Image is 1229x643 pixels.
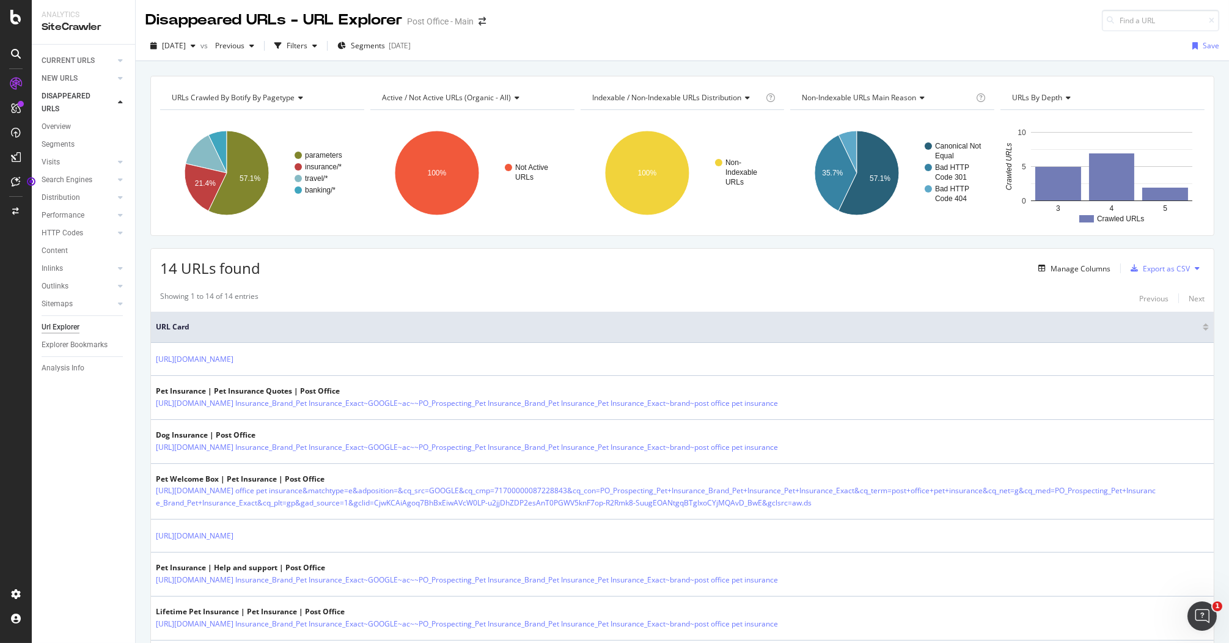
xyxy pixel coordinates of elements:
[407,15,474,28] div: Post Office - Main
[1022,163,1026,171] text: 5
[1203,40,1219,51] div: Save
[1187,601,1217,631] iframe: Intercom live chat
[42,339,108,351] div: Explorer Bookmarks
[1000,120,1202,226] svg: A chart.
[42,227,114,240] a: HTTP Codes
[1187,36,1219,56] button: Save
[42,362,127,375] a: Analysis Info
[590,88,764,108] h4: Indexable / Non-Indexable URLs Distribution
[592,92,741,103] span: Indexable / Non-Indexable URLs distribution
[160,258,260,278] span: 14 URLs found
[790,120,992,226] div: A chart.
[515,163,548,172] text: Not Active
[42,20,125,34] div: SiteCrawler
[42,244,127,257] a: Content
[1022,197,1026,205] text: 0
[156,474,1209,485] div: Pet Welcome Box | Pet Insurance | Post Office
[42,120,127,133] a: Overview
[1189,291,1205,306] button: Next
[42,138,75,151] div: Segments
[156,441,778,454] a: [URL][DOMAIN_NAME] Insurance_Brand_Pet Insurance_Exact~GOOGLE~ac~~PO_Prospecting_Pet Insurance_Br...
[172,92,295,103] span: URLs Crawled By Botify By pagetype
[1010,88,1194,108] h4: URLs by Depth
[26,176,37,187] div: Tooltip anchor
[479,17,486,26] div: arrow-right-arrow-left
[515,173,534,182] text: URLs
[210,40,244,51] span: Previous
[42,54,114,67] a: CURRENT URLS
[156,353,233,366] a: [URL][DOMAIN_NAME]
[1143,263,1190,274] div: Export as CSV
[195,179,216,188] text: 21.4%
[1164,204,1168,213] text: 5
[156,562,831,573] div: Pet Insurance | Help and support | Post Office
[270,36,322,56] button: Filters
[156,606,831,617] div: Lifetime Pet Insurance | Pet Insurance | Post Office
[42,138,127,151] a: Segments
[351,40,385,51] span: Segments
[42,90,114,116] a: DISAPPEARED URLS
[823,169,843,177] text: 35.7%
[870,174,890,183] text: 57.1%
[1033,261,1110,276] button: Manage Columns
[1110,204,1114,213] text: 4
[42,72,78,85] div: NEW URLS
[1018,128,1026,137] text: 10
[42,362,84,375] div: Analysis Info
[380,88,563,108] h4: Active / Not Active URLs
[389,40,411,51] div: [DATE]
[42,262,114,275] a: Inlinks
[42,10,125,20] div: Analytics
[1056,204,1060,213] text: 3
[1012,92,1062,103] span: URLs by Depth
[42,156,114,169] a: Visits
[156,485,1156,509] a: [URL][DOMAIN_NAME] office pet insurance&matchtype=e&adposition=&cq_src=GOOGLE&cq_cmp=717000000872...
[42,227,83,240] div: HTTP Codes
[332,36,416,56] button: Segments[DATE]
[42,90,103,116] div: DISAPPEARED URLS
[1051,263,1110,274] div: Manage Columns
[935,185,969,193] text: Bad HTTP
[42,209,84,222] div: Performance
[145,10,402,31] div: Disappeared URLs - URL Explorer
[42,156,60,169] div: Visits
[162,40,186,51] span: 2025 Aug. 11th
[287,40,307,51] div: Filters
[637,169,656,177] text: 100%
[1097,215,1144,223] text: Crawled URLs
[581,120,782,226] svg: A chart.
[156,321,1200,333] span: URL Card
[42,298,73,310] div: Sitemaps
[156,530,233,542] a: [URL][DOMAIN_NAME]
[42,339,127,351] a: Explorer Bookmarks
[42,120,71,133] div: Overview
[210,36,259,56] button: Previous
[935,142,981,150] text: Canonical Not
[935,152,954,160] text: Equal
[802,92,916,103] span: Non-Indexable URLs Main Reason
[42,174,92,186] div: Search Engines
[370,120,572,226] div: A chart.
[42,244,68,257] div: Content
[169,88,353,108] h4: URLs Crawled By Botify By pagetype
[42,298,114,310] a: Sitemaps
[42,209,114,222] a: Performance
[42,280,68,293] div: Outlinks
[156,574,778,586] a: [URL][DOMAIN_NAME] Insurance_Brand_Pet Insurance_Exact~GOOGLE~ac~~PO_Prospecting_Pet Insurance_Br...
[427,169,446,177] text: 100%
[160,120,362,226] svg: A chart.
[1126,259,1190,278] button: Export as CSV
[156,618,778,630] a: [URL][DOMAIN_NAME] Insurance_Brand_Pet Insurance_Exact~GOOGLE~ac~~PO_Prospecting_Pet Insurance_Br...
[42,321,127,334] a: Url Explorer
[799,88,974,108] h4: Non-Indexable URLs Main Reason
[305,151,342,160] text: parameters
[1139,291,1168,306] button: Previous
[1005,143,1014,190] text: Crawled URLs
[725,178,744,186] text: URLs
[382,92,511,103] span: Active / Not Active URLs (organic - all)
[935,163,969,172] text: Bad HTTP
[725,168,757,177] text: Indexable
